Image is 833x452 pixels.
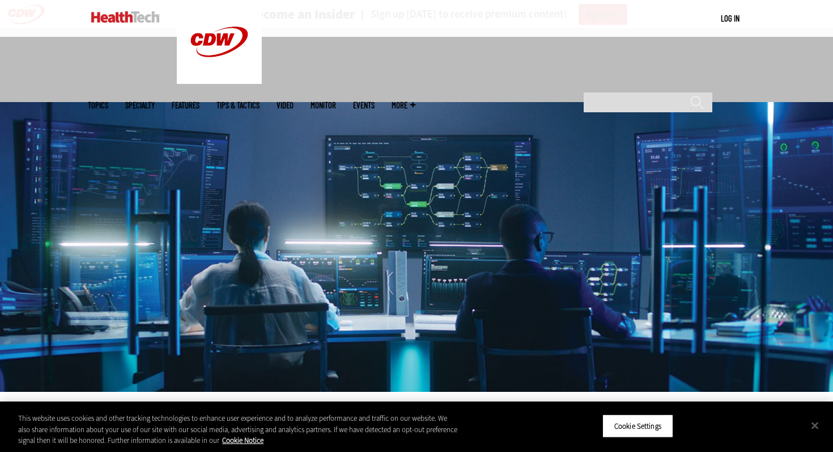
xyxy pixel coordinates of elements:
[88,101,108,109] span: Topics
[721,12,739,24] div: User menu
[311,101,336,109] a: MonITor
[277,101,294,109] a: Video
[353,101,375,109] a: Events
[125,101,155,109] span: Specialty
[392,101,415,109] span: More
[222,436,263,445] a: More information about your privacy
[721,13,739,23] a: Log in
[18,413,458,446] div: This website uses cookies and other tracking technologies to enhance user experience and to analy...
[802,413,827,438] button: Close
[172,101,199,109] a: Features
[91,11,160,23] img: Home
[216,101,260,109] a: Tips & Tactics
[602,414,673,438] button: Cookie Settings
[177,75,262,87] a: CDW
